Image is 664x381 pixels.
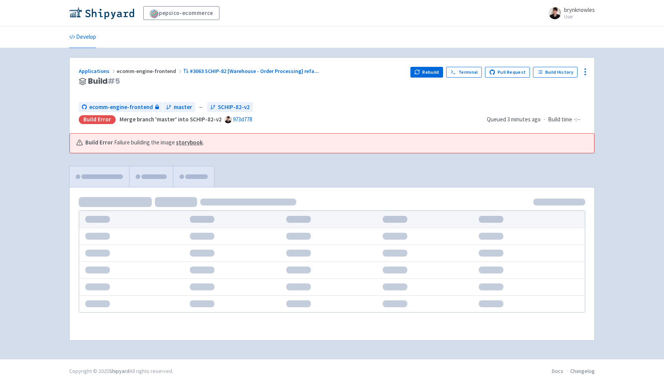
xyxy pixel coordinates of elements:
[174,103,192,112] span: master
[533,67,578,78] a: Build History
[117,68,183,75] span: ecomm-engine-frontend
[198,103,204,112] span: ←
[218,103,250,112] span: SCHIP-82-v2
[190,68,319,75] span: #3063 SCHIP-82 [Warehouse - Order Processing] refa ...
[69,7,134,19] img: Shipyard logo
[176,139,203,146] a: storybook
[69,367,173,375] div: Copyright © 2025 All rights reserved.
[507,116,541,123] time: 3 minutes ago
[485,67,530,78] a: Pull Request
[89,103,153,112] span: ecomm-engine-frontend
[109,368,129,374] a: Shipyard
[544,7,595,19] a: brynknowles User
[120,116,222,123] strong: Merge branch 'master' into SCHIP-82-v2
[88,77,120,86] span: Build
[570,368,595,374] a: Changelog
[233,116,252,123] a: 973d778
[564,6,595,13] span: brynknowles
[574,115,581,124] span: -:--
[487,115,585,124] div: ·
[564,14,595,19] small: User
[143,6,219,20] a: pepsico-ecommerce
[79,68,117,75] a: Applications
[79,102,162,113] a: ecomm-engine-frontend
[163,102,195,113] a: master
[410,67,443,78] button: Rebuild
[446,67,482,78] a: Terminal
[114,138,204,147] span: Failure building the image .
[548,115,572,124] span: Build time
[69,27,96,48] a: Develop
[552,368,563,374] a: Docs
[108,76,120,86] span: # 5
[85,138,113,147] b: Build Error
[487,116,541,123] span: Queued
[79,115,116,124] div: Build Error
[183,68,320,75] a: #3063 SCHIP-82 [Warehouse - Order Processing] refa...
[207,102,253,113] a: SCHIP-82-v2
